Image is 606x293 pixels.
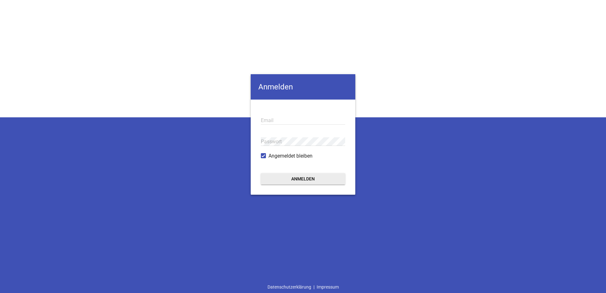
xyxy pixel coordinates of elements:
[265,281,341,293] div: |
[268,152,313,160] span: Angemeldet bleiben
[265,281,313,293] a: Datenschutzerklärung
[251,74,355,100] h4: Anmelden
[261,173,345,185] button: Anmelden
[314,281,341,293] a: Impressum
